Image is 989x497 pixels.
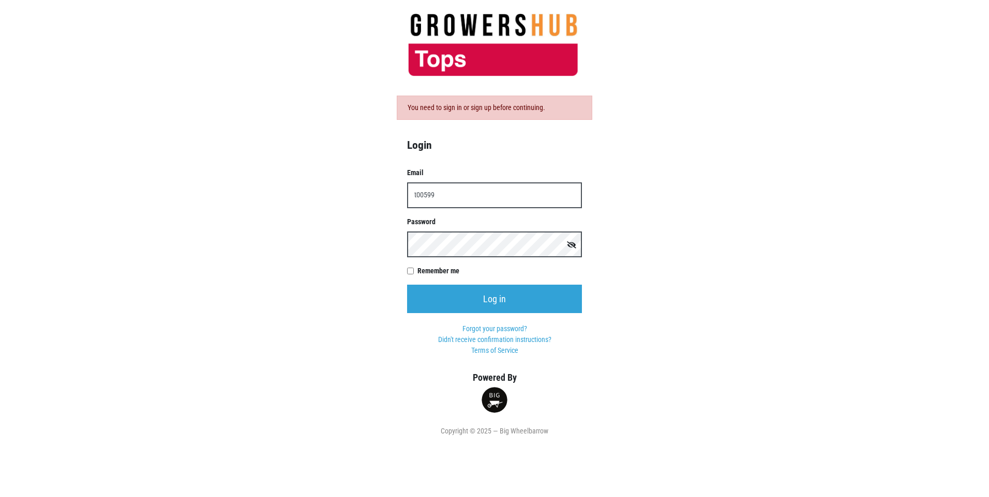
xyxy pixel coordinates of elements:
div: Copyright © 2025 — Big Wheelbarrow [391,426,598,437]
input: Log in [407,285,582,313]
img: 279edf242af8f9d49a69d9d2afa010fb.png [391,13,598,77]
a: Forgot your password? [462,324,527,333]
h5: Powered By [391,372,598,383]
label: Remember me [417,266,582,276]
h4: Login [407,138,582,152]
div: You need to sign in or sign up before continuing. [397,96,592,120]
a: Didn't receive confirmation instructions? [438,335,551,344]
img: small-round-logo-d6fdfe68ae19b7bfced82731a0234da4.png [482,387,507,413]
a: Terms of Service [471,346,518,354]
label: Password [407,216,582,227]
label: Email [407,167,582,178]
